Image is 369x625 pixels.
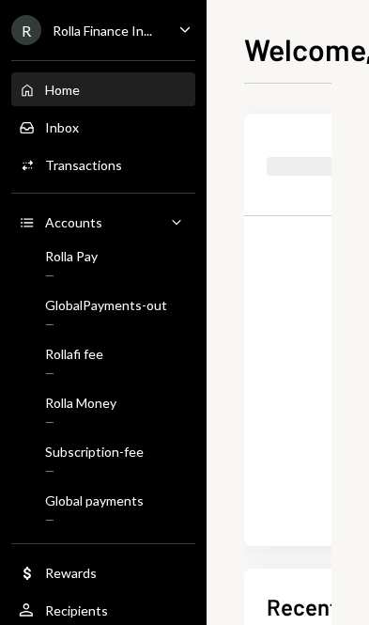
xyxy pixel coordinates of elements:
[45,366,103,382] div: —
[45,119,79,135] div: Inbox
[45,395,116,411] div: Rolla Money
[45,157,122,173] div: Transactions
[45,214,102,230] div: Accounts
[45,565,97,581] div: Rewards
[11,555,195,589] a: Rewards
[45,414,116,430] div: —
[11,389,195,434] a: Rolla Money—
[45,602,108,618] div: Recipients
[45,346,103,362] div: Rollafi fee
[11,110,195,144] a: Inbox
[11,438,195,483] a: Subscription-fee—
[45,512,144,528] div: —
[45,463,144,479] div: —
[11,340,195,385] a: Rollafi fee—
[45,82,80,98] div: Home
[11,15,41,45] div: R
[53,23,152,39] div: Rolla Finance In...
[11,242,195,288] a: Rolla Pay—
[45,317,167,333] div: —
[45,248,98,264] div: Rolla Pay
[11,72,195,106] a: Home
[45,297,167,313] div: GlobalPayments-out
[11,487,195,532] a: Global payments—
[11,148,195,181] a: Transactions
[45,492,144,508] div: Global payments
[11,205,195,239] a: Accounts
[45,444,144,460] div: Subscription-fee
[45,268,98,284] div: —
[11,291,195,336] a: GlobalPayments-out—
